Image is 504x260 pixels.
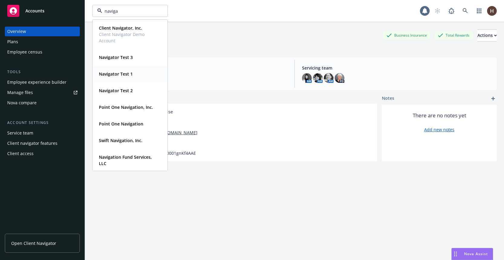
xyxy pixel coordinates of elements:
strong: Point One Navigation [99,121,143,127]
strong: Navigation Fund Services, LLC [99,154,152,166]
span: Notes [382,95,394,102]
span: 001d000001gnKf4AAE [152,150,196,156]
div: Client access [7,149,34,158]
input: Filter by keyword [102,8,155,14]
strong: Navigator Test 2 [99,88,133,93]
div: Drag to move [452,248,459,260]
a: [URL][DOMAIN_NAME] [152,129,197,136]
span: Client Navigator Demo Account [99,31,160,44]
div: Plans [7,37,18,47]
span: There are no notes yet [413,112,466,119]
a: Overview [5,27,80,36]
a: add [489,95,497,102]
a: Employee census [5,47,80,57]
div: Account settings [5,120,80,126]
img: photo [302,73,312,83]
button: Actions [477,29,497,41]
span: Accounts [25,8,44,13]
img: photo [324,73,333,83]
strong: Point One Navigation, Inc. [99,104,153,110]
a: Switch app [473,5,485,17]
div: Total Rewards [435,31,473,39]
div: Client navigator features [7,138,57,148]
a: Accounts [5,2,80,19]
a: Add new notes [424,126,454,133]
img: photo [335,73,344,83]
div: Tools [5,69,80,75]
div: Actions [477,30,497,41]
div: Nova compare [7,98,37,108]
strong: Navigator Test 3 [99,54,133,60]
span: Servicing team [302,65,492,71]
div: Employee experience builder [7,77,67,87]
a: Nova compare [5,98,80,108]
a: Start snowing [431,5,444,17]
span: Nova Assist [464,251,488,256]
a: Plans [5,37,80,47]
a: Search [459,5,471,17]
strong: Client Navigator, Inc. [99,25,142,31]
a: Client navigator features [5,138,80,148]
a: Report a Bug [445,5,457,17]
div: Service team [7,128,33,138]
a: Service team [5,128,80,138]
a: Employee experience builder [5,77,80,87]
div: Business Insurance [383,31,430,39]
span: Open Client Navigator [11,240,56,246]
a: Client access [5,149,80,158]
img: photo [487,6,497,16]
img: photo [313,73,323,83]
strong: Navigator Test 1 [99,71,133,77]
button: Nova Assist [451,248,493,260]
strong: Swift Navigation, Inc. [99,138,142,143]
div: Manage files [7,88,33,97]
div: Employee census [7,47,42,57]
div: Overview [7,27,26,36]
a: Manage files [5,88,80,97]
